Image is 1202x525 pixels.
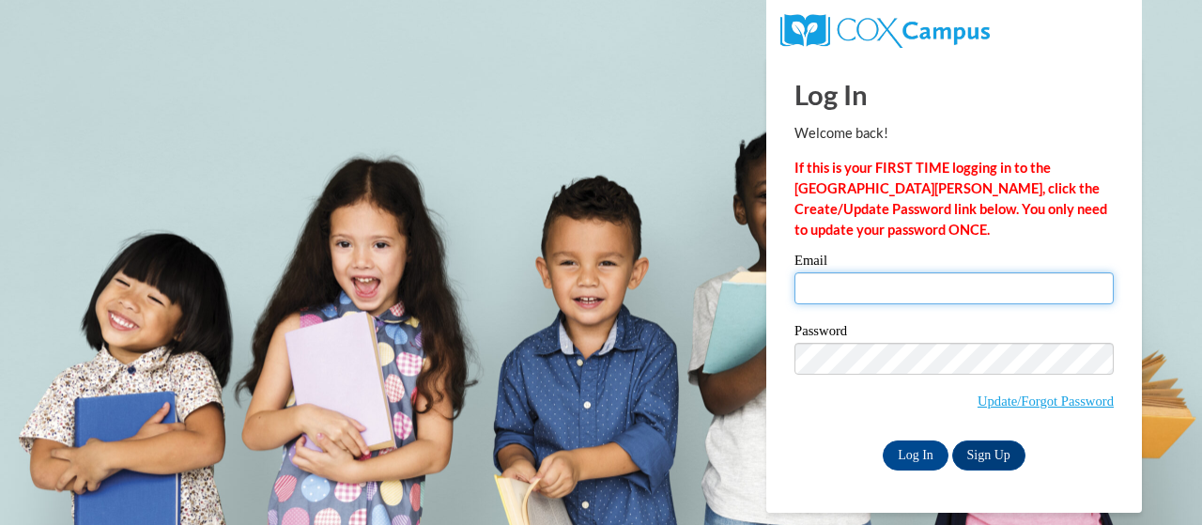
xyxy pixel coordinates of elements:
a: Update/Forgot Password [978,394,1114,409]
p: Welcome back! [794,123,1114,144]
img: COX Campus [780,14,990,48]
label: Email [794,254,1114,272]
h1: Log In [794,75,1114,114]
a: COX Campus [780,22,990,38]
strong: If this is your FIRST TIME logging in to the [GEOGRAPHIC_DATA][PERSON_NAME], click the Create/Upd... [794,160,1107,238]
a: Sign Up [952,440,1025,471]
label: Password [794,324,1114,343]
input: Log In [883,440,948,471]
